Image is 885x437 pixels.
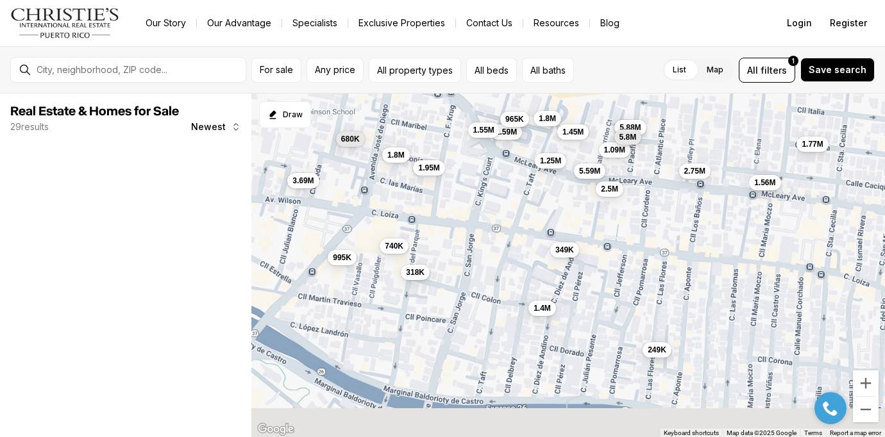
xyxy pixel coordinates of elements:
[643,342,671,358] button: 249K
[550,242,579,258] button: 349K
[413,160,444,175] button: 1.95M
[183,114,249,140] button: Newest
[336,131,365,147] button: 680K
[619,132,637,142] span: 5.8M
[853,397,879,422] button: Zoom out
[800,58,875,82] button: Save search
[540,155,561,165] span: 1.25M
[369,58,461,83] button: All property types
[619,122,641,133] span: 5.88M
[822,10,875,36] button: Register
[456,14,523,32] button: Contact Us
[535,153,566,168] button: 1.25M
[601,183,618,194] span: 2.5M
[792,56,795,66] span: 1
[505,113,524,124] span: 965K
[761,63,787,77] span: filters
[662,58,696,81] label: List
[260,65,293,75] span: For sale
[830,18,867,28] span: Register
[328,250,357,265] button: 995K
[787,18,812,28] span: Login
[830,429,881,436] a: Report a map error
[796,136,828,152] button: 1.77M
[401,264,430,279] button: 318K
[251,58,301,83] button: For sale
[418,162,439,172] span: 1.95M
[574,163,605,179] button: 5.59M
[557,124,589,139] button: 1.45M
[534,110,561,126] button: 1.8M
[523,14,589,32] a: Resources
[749,174,780,190] button: 1.56M
[596,181,623,196] button: 2.5M
[614,120,646,135] button: 5.88M
[779,10,820,36] button: Login
[500,111,529,126] button: 965K
[385,241,403,251] span: 740K
[333,252,351,263] span: 995K
[696,58,734,81] label: Map
[259,101,311,128] button: Start drawing
[387,150,405,160] span: 1.8M
[282,14,348,32] a: Specialists
[539,113,556,123] span: 1.8M
[496,127,517,137] span: 1.59M
[853,370,879,396] button: Zoom in
[590,14,630,32] a: Blog
[348,14,455,32] a: Exclusive Properties
[555,245,574,255] span: 349K
[528,300,556,315] button: 1.4M
[10,105,179,118] span: Real Estate & Homes for Sale
[406,267,425,277] span: 318K
[287,173,319,188] button: 3.69M
[648,345,666,355] span: 249K
[534,302,551,313] span: 1.4M
[804,429,822,436] a: Terms (opens in new tab)
[562,126,584,136] span: 1.45M
[307,58,364,83] button: Any price
[10,8,120,38] img: logo
[135,14,196,32] a: Our Story
[292,176,314,186] span: 3.69M
[380,238,409,254] button: 740K
[604,144,625,154] span: 1.09M
[684,166,705,176] span: 2.75M
[466,58,517,83] button: All beds
[522,58,574,83] button: All baths
[10,122,49,132] p: 29 results
[809,65,866,75] span: Save search
[747,63,758,77] span: All
[754,177,775,187] span: 1.56M
[341,134,360,144] span: 680K
[727,429,796,436] span: Map data ©2025 Google
[468,122,500,137] button: 1.55M
[191,122,226,132] span: Newest
[315,65,355,75] span: Any price
[491,124,522,140] button: 1.59M
[739,58,795,83] button: Allfilters1
[382,147,410,163] button: 1.8M
[197,14,282,32] a: Our Advantage
[679,163,711,179] button: 2.75M
[599,142,630,157] button: 1.09M
[579,166,600,176] span: 5.59M
[473,124,494,135] span: 1.55M
[614,129,642,145] button: 5.8M
[802,139,823,149] span: 1.77M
